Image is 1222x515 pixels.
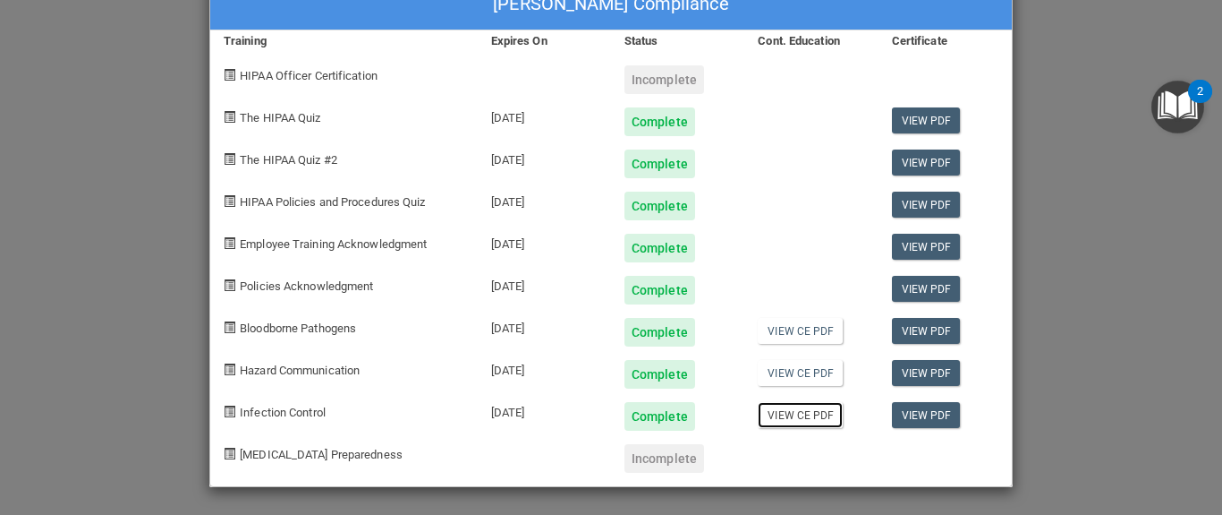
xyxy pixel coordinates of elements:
[624,65,704,94] div: Incomplete
[478,178,611,220] div: [DATE]
[240,195,425,209] span: HIPAA Policies and Procedures Quiz
[878,30,1012,52] div: Certificate
[892,234,961,260] a: View PDF
[1151,81,1204,133] button: Open Resource Center, 2 new notifications
[478,220,611,262] div: [DATE]
[892,318,961,344] a: View PDF
[240,153,337,167] span: The HIPAA Quiz #2
[892,276,961,302] a: View PDF
[912,388,1201,459] iframe: Drift Widget Chat Controller
[624,192,695,220] div: Complete
[892,107,961,133] a: View PDF
[624,444,704,473] div: Incomplete
[240,111,320,124] span: The HIPAA Quiz
[624,318,695,347] div: Complete
[624,360,695,389] div: Complete
[240,237,427,251] span: Employee Training Acknowledgment
[758,402,843,428] a: View CE PDF
[624,150,695,178] div: Complete
[240,448,403,461] span: [MEDICAL_DATA] Preparedness
[624,107,695,136] div: Complete
[478,94,611,136] div: [DATE]
[892,192,961,218] a: View PDF
[478,30,611,52] div: Expires On
[240,406,326,419] span: Infection Control
[478,305,611,347] div: [DATE]
[478,136,611,178] div: [DATE]
[624,402,695,431] div: Complete
[478,262,611,305] div: [DATE]
[240,322,356,335] span: Bloodborne Pathogens
[478,389,611,431] div: [DATE]
[892,150,961,176] a: View PDF
[892,402,961,428] a: View PDF
[758,360,843,386] a: View CE PDF
[611,30,744,52] div: Status
[624,276,695,305] div: Complete
[744,30,878,52] div: Cont. Education
[240,69,378,82] span: HIPAA Officer Certification
[240,364,360,377] span: Hazard Communication
[624,234,695,262] div: Complete
[210,30,478,52] div: Training
[478,347,611,389] div: [DATE]
[758,318,843,344] a: View CE PDF
[1197,91,1203,115] div: 2
[240,279,373,293] span: Policies Acknowledgment
[892,360,961,386] a: View PDF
